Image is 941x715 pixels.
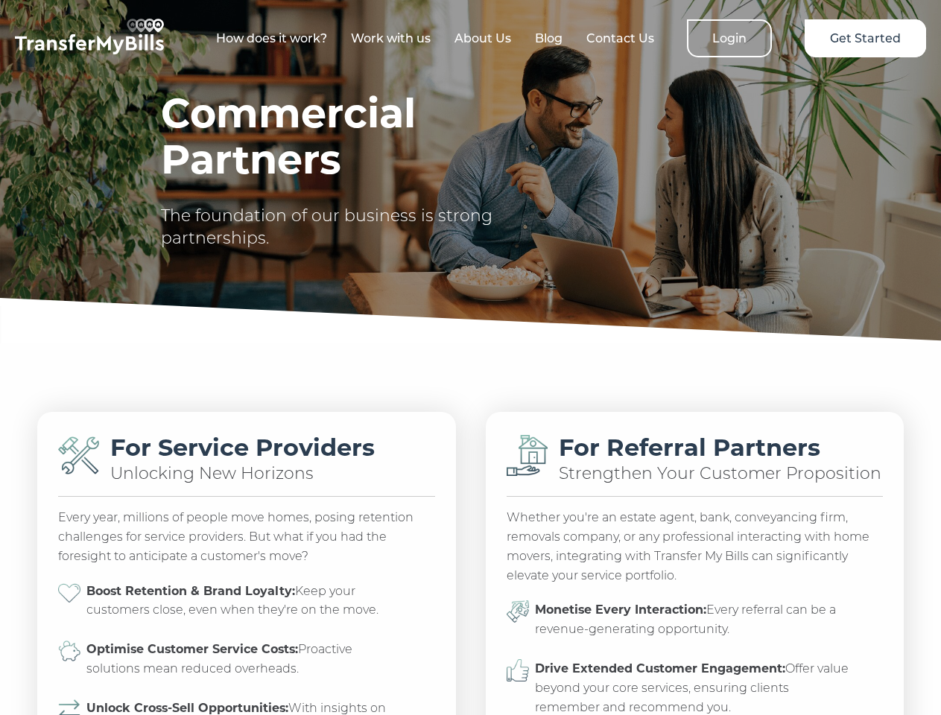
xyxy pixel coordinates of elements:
[58,582,80,604] img: outline of a heart shape
[507,659,529,681] img: thumbs-up-icon.png
[58,435,99,476] img: a crossed hammer and spanner outline
[86,582,405,620] p: Keep your customers close, even when they're on the move.
[805,19,926,57] a: Get Started
[58,640,80,662] img: outline of a piggy bank
[586,31,654,45] a: Contact Us
[535,31,563,45] a: Blog
[535,600,854,639] p: Every referral can be a revenue-generating opportunity.
[58,508,435,566] p: Every year, millions of people move homes, posing retention challenges for service providers. But...
[535,661,785,676] strong: Drive Extended Customer Engagement:
[351,31,431,45] a: Work with us
[110,463,375,485] p: Unlocking New Horizons
[687,19,772,57] a: Login
[86,701,288,715] strong: Unlock Cross-Sell Opportunities:
[86,640,405,679] p: Proactive solutions mean reduced overheads.
[86,584,295,598] strong: Boost Retention & Brand Loyalty:
[110,433,375,463] h4: For Service Providers
[507,600,529,623] img: money-icon.png
[559,433,881,463] h4: For Referral Partners
[507,508,884,585] p: Whether you're an estate agent, bank, conveyancing firm, removals company, or any professional in...
[86,642,298,656] strong: Optimise Customer Service Costs:
[161,205,539,250] p: The foundation of our business is strong partnerships.
[15,19,164,54] img: TransferMyBills.com - Helping ease the stress of moving
[216,31,327,45] a: How does it work?
[507,435,548,476] img: an outstretched hand holding a house
[161,90,539,182] h1: Commercial Partners
[535,603,706,617] strong: Monetise Every Interaction:
[454,31,511,45] a: About Us
[559,463,881,485] p: Strengthen Your Customer Proposition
